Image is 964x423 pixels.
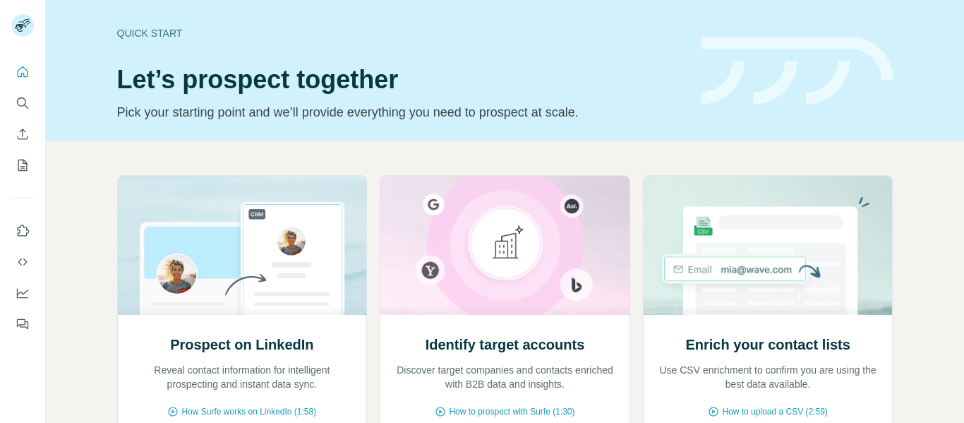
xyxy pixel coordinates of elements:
[426,335,585,355] h2: Identify target accounts
[658,363,879,391] p: Use CSV enrichment to confirm you are using the best data available.
[11,311,34,337] button: Feedback
[117,102,684,122] p: Pick your starting point and we’ll provide everything you need to prospect at scale.
[11,121,34,147] button: Enrich CSV
[394,363,615,391] p: Discover target companies and contacts enriched with B2B data and insights.
[181,405,316,418] span: How Surfe works on LinkedIn (1:58)
[117,26,684,40] div: Quick start
[11,90,34,116] button: Search
[643,176,893,315] img: Enrich your contact lists
[117,176,368,315] img: Prospect on LinkedIn
[11,249,34,275] button: Use Surfe API
[685,335,850,355] h2: Enrich your contact lists
[117,66,684,94] h1: Let’s prospect together
[11,153,34,178] button: My lists
[449,405,574,418] span: How to prospect with Surfe (1:30)
[170,335,313,355] h2: Prospect on LinkedIn
[132,363,353,391] p: Reveal contact information for intelligent prospecting and instant data sync.
[11,280,34,306] button: Dashboard
[722,405,827,418] span: How to upload a CSV (2:59)
[380,176,630,315] img: Identify target accounts
[11,218,34,244] button: Use Surfe on LinkedIn
[701,37,893,105] img: banner
[11,59,34,85] button: Quick start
